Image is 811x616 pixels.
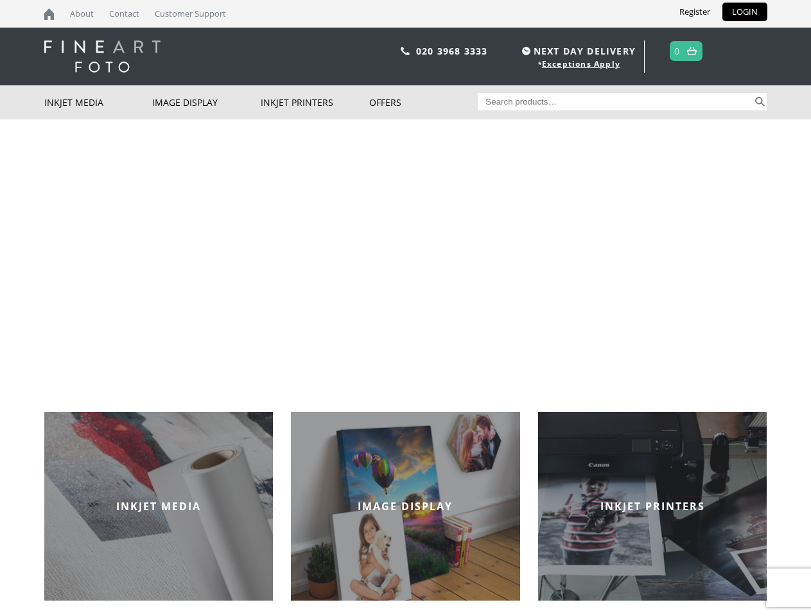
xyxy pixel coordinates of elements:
[152,85,261,119] a: Image Display
[522,47,530,55] img: time.svg
[10,230,30,250] img: previous arrow
[44,40,161,73] img: logo-white.svg
[416,45,488,57] a: 020 3968 3333
[753,93,767,110] button: Search
[519,44,636,58] span: NEXT DAY DELIVERY
[291,499,520,513] h2: IMAGE DISPLAY
[538,499,767,513] h2: INKJET PRINTERS
[478,93,753,110] input: Search products…
[44,85,153,119] a: Inkjet Media
[399,367,412,380] div: Choose slide to display.
[44,499,274,513] h2: INKJET MEDIA
[674,42,680,60] a: 0
[781,230,801,250] img: next arrow
[369,85,478,119] a: Offers
[670,3,720,21] a: Register
[401,47,410,55] img: phone.svg
[542,58,620,69] a: Exceptions Apply
[687,47,697,55] img: basket.svg
[261,85,369,119] a: Inkjet Printers
[722,3,767,21] a: LOGIN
